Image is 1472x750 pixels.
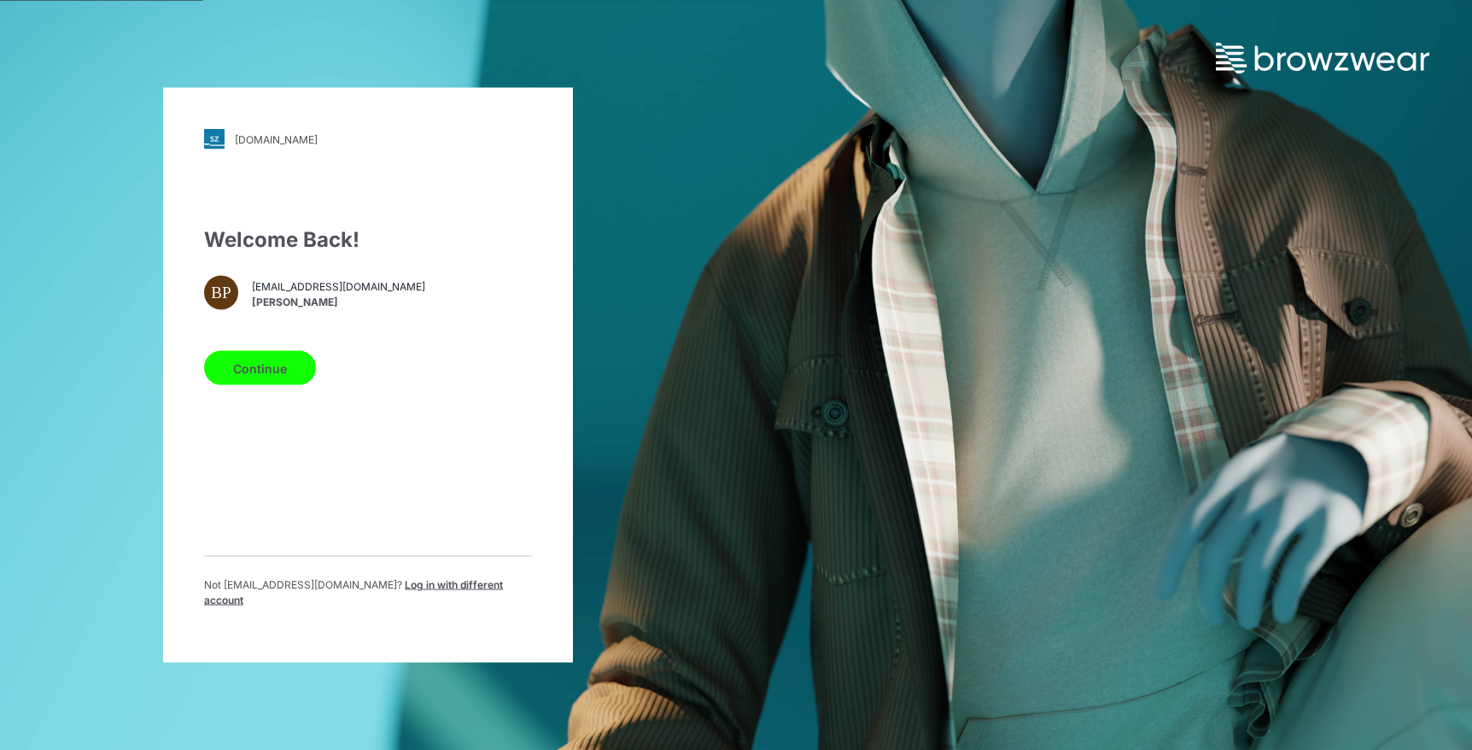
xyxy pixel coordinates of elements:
[235,132,318,145] div: [DOMAIN_NAME]
[204,129,532,149] a: [DOMAIN_NAME]
[204,129,225,149] img: svg+xml;base64,PHN2ZyB3aWR0aD0iMjgiIGhlaWdodD0iMjgiIHZpZXdCb3g9IjAgMCAyOCAyOCIgZmlsbD0ibm9uZSIgeG...
[204,276,238,310] div: BP
[252,278,425,294] span: [EMAIL_ADDRESS][DOMAIN_NAME]
[204,351,316,385] button: Continue
[204,577,532,608] p: Not [EMAIL_ADDRESS][DOMAIN_NAME] ?
[1216,43,1429,73] img: browzwear-logo.73288ffb.svg
[204,225,532,255] div: Welcome Back!
[252,294,425,309] span: [PERSON_NAME]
